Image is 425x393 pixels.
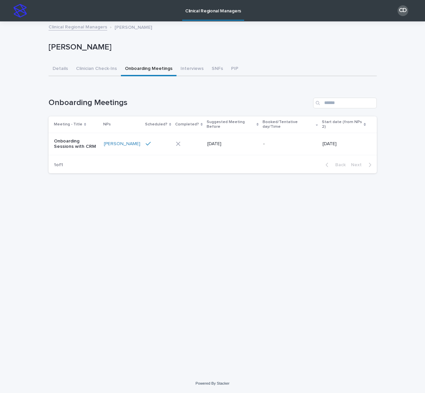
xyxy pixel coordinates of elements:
[49,62,72,76] button: Details
[103,121,111,128] p: NPs
[13,4,27,17] img: stacker-logo-s-only.png
[104,141,140,147] a: [PERSON_NAME]
[207,141,255,147] p: [DATE]
[322,118,362,131] p: Start date (from NPs 2)
[121,62,176,76] button: Onboarding Meetings
[49,133,377,155] tr: Onboarding Sessions with CRM[PERSON_NAME] [DATE]-[DATE]
[49,23,107,30] a: Clinical Regional Managers
[175,121,199,128] p: Completed?
[145,121,167,128] p: Scheduled?
[351,163,366,167] span: Next
[54,121,82,128] p: Meeting - Title
[196,381,229,385] a: Powered By Stacker
[49,157,68,173] p: 1 of 1
[263,141,311,147] p: -
[54,138,98,150] p: Onboarding Sessions with CRM
[49,98,310,108] h1: Onboarding Meetings
[313,98,377,108] input: Search
[398,5,408,16] div: CD
[331,163,346,167] span: Back
[263,118,314,131] p: Booked/Tentative day/Time
[49,42,374,52] p: [PERSON_NAME]
[72,62,121,76] button: Clinician Check-Ins
[227,62,242,76] button: PIP
[207,118,255,131] p: Suggested Meeting Before
[208,62,227,76] button: SNFs
[348,162,377,168] button: Next
[320,162,348,168] button: Back
[115,23,152,30] p: [PERSON_NAME]
[323,141,366,147] p: [DATE]
[176,62,208,76] button: Interviews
